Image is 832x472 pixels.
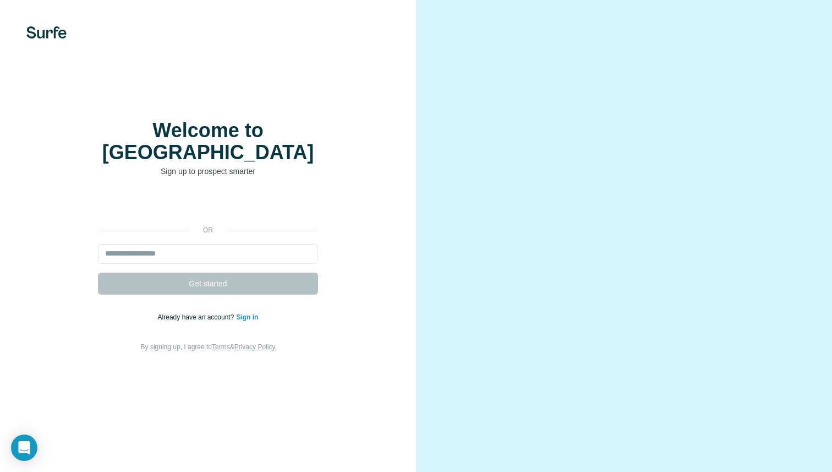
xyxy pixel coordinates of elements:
h1: Welcome to [GEOGRAPHIC_DATA] [98,120,318,164]
iframe: Knop Inloggen met Google [92,193,324,218]
img: Surfe's logo [26,26,67,39]
a: Privacy Policy [234,343,276,351]
a: Sign in [236,313,258,321]
span: By signing up, I agree to & [141,343,276,351]
span: Already have an account? [158,313,237,321]
p: or [190,225,226,235]
a: Terms [212,343,230,351]
p: Sign up to prospect smarter [98,166,318,177]
div: Open Intercom Messenger [11,435,37,461]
